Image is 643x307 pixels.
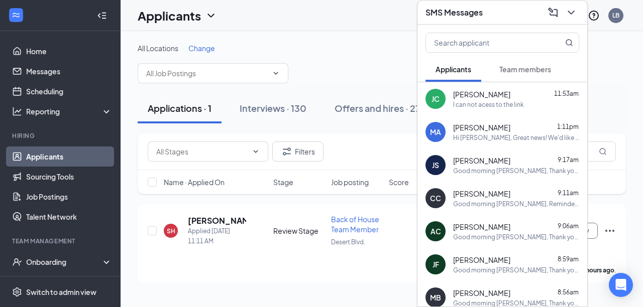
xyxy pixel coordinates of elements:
a: Sourcing Tools [26,167,112,187]
div: Interviews · 130 [240,102,306,114]
svg: UserCheck [12,257,22,267]
svg: Analysis [12,106,22,116]
div: Good morning [PERSON_NAME], Reminder all first interviews are held at [DEMOGRAPHIC_DATA]-fil-A lo... [453,200,579,208]
span: Applicants [436,65,471,74]
div: Onboarding [26,257,103,267]
a: Talent Network [26,207,112,227]
div: Offers and hires · 276 [335,102,425,114]
span: Change [188,44,215,53]
button: ChevronDown [563,5,579,21]
svg: Collapse [97,11,107,21]
svg: Settings [12,287,22,297]
input: Search applicant [426,33,545,52]
div: Switch to admin view [26,287,96,297]
span: 1:11pm [557,123,579,130]
div: Good morning [PERSON_NAME], Thank you for your time and interest. Want to inform you all first in... [453,167,579,175]
button: ComposeMessage [545,5,561,21]
a: Home [26,41,112,61]
span: Stage [273,177,293,187]
a: Team [26,272,112,292]
span: Back of House Team Member [331,215,379,234]
svg: WorkstreamLogo [11,10,21,20]
div: Good morning [PERSON_NAME], Thank you for your time and interest. Want to inform you all first in... [453,233,579,241]
span: [PERSON_NAME] [453,288,510,298]
span: Score [389,177,409,187]
input: All Job Postings [146,68,268,79]
a: Messages [26,61,112,81]
span: Name · Applied On [164,177,225,187]
svg: MagnifyingGlass [599,147,607,156]
div: JC [432,94,440,104]
button: Filter Filters [272,141,324,162]
div: Open Intercom Messenger [609,273,633,297]
input: All Stages [156,146,248,157]
h5: [PERSON_NAME] [188,215,246,226]
div: JF [433,259,439,269]
span: [PERSON_NAME] [453,89,510,99]
div: I can not acess to the link [453,100,524,109]
div: Hi [PERSON_NAME], Great news! We'd like to invite you to an interview with us for Back of House T... [453,133,579,142]
svg: ChevronDown [205,10,217,22]
h1: Applicants [138,7,201,24]
span: All Locations [138,44,178,53]
a: Scheduling [26,81,112,101]
svg: ChevronDown [252,147,260,156]
span: [PERSON_NAME] [453,122,510,132]
h3: SMS Messages [425,7,483,18]
svg: Ellipses [604,225,616,237]
div: SH [167,227,175,235]
div: JS [432,160,439,170]
span: [PERSON_NAME] [453,156,510,166]
svg: Filter [281,145,293,158]
a: Applicants [26,146,112,167]
div: CC [430,193,441,203]
svg: ChevronDown [272,69,280,77]
div: LB [612,11,619,20]
div: Good morning [PERSON_NAME], Thank you for your time and interest. Want to inform you all first in... [453,266,579,274]
span: Job posting [331,177,369,187]
span: 8:59am [558,255,579,263]
span: 11:53am [554,90,579,97]
svg: ComposeMessage [547,7,559,19]
span: Team members [499,65,551,74]
div: Team Management [12,237,110,245]
span: 9:11am [558,189,579,197]
div: MB [430,292,441,302]
b: 2 hours ago [581,266,614,274]
span: [PERSON_NAME] [453,255,510,265]
svg: MagnifyingGlass [565,39,573,47]
span: 9:17am [558,156,579,164]
a: Job Postings [26,187,112,207]
div: MA [430,127,441,137]
span: 8:56am [558,288,579,296]
span: [PERSON_NAME] [453,222,510,232]
svg: ChevronDown [565,7,577,19]
div: AC [431,226,441,236]
svg: QuestionInfo [588,10,600,22]
span: 9:06am [558,222,579,230]
div: Hiring [12,131,110,140]
div: Applications · 1 [148,102,211,114]
div: Reporting [26,106,113,116]
div: Review Stage [273,226,325,236]
span: [PERSON_NAME] [453,189,510,199]
span: Desert Blvd. [331,238,365,246]
div: Applied [DATE] 11:11 AM [188,226,246,246]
